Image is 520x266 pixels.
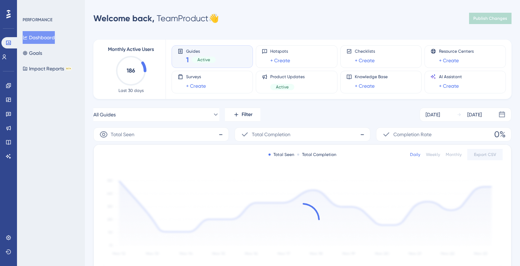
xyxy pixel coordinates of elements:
[186,55,189,65] span: 1
[111,130,134,139] span: Total Seen
[355,82,375,90] a: + Create
[119,88,144,93] span: Last 30 days
[268,152,294,157] div: Total Seen
[93,13,219,24] div: TeamProduct 👋
[494,129,505,140] span: 0%
[197,57,210,63] span: Active
[473,16,507,21] span: Publish Changes
[467,110,482,119] div: [DATE]
[93,13,155,23] span: Welcome back,
[355,56,375,65] a: + Create
[467,149,503,160] button: Export CSV
[360,129,364,140] span: -
[23,47,42,59] button: Goals
[186,82,206,90] a: + Create
[439,56,459,65] a: + Create
[426,110,440,119] div: [DATE]
[186,74,206,80] span: Surveys
[469,13,512,24] button: Publish Changes
[439,82,459,90] a: + Create
[355,74,388,80] span: Knowledge Base
[23,62,72,75] button: Impact ReportsBETA
[225,108,260,122] button: Filter
[252,130,290,139] span: Total Completion
[242,110,253,119] span: Filter
[270,48,290,54] span: Hotspots
[219,129,223,140] span: -
[297,152,336,157] div: Total Completion
[93,110,116,119] span: All Guides
[270,56,290,65] a: + Create
[108,45,154,54] span: Monthly Active Users
[23,31,55,44] button: Dashboard
[446,152,462,157] div: Monthly
[276,84,289,90] span: Active
[439,48,474,54] span: Resource Centers
[393,130,432,139] span: Completion Rate
[93,108,219,122] button: All Guides
[355,48,375,54] span: Checklists
[23,17,52,23] div: PERFORMANCE
[474,152,496,157] span: Export CSV
[439,74,462,80] span: AI Assistant
[186,48,216,53] span: Guides
[270,74,305,80] span: Product Updates
[65,67,72,70] div: BETA
[127,67,135,74] text: 186
[410,152,420,157] div: Daily
[426,152,440,157] div: Weekly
